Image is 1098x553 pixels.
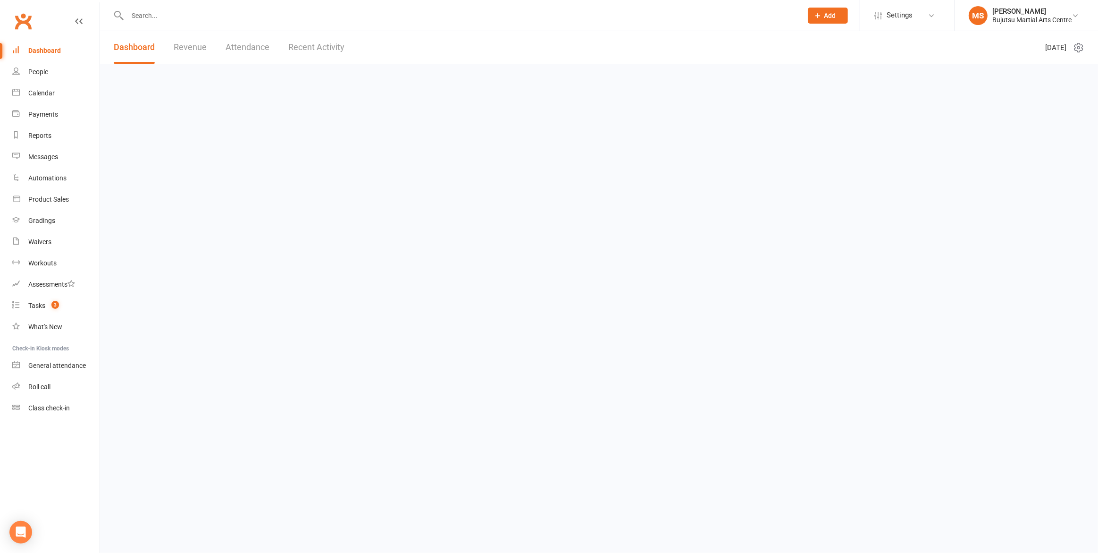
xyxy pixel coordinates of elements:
[9,521,32,544] div: Open Intercom Messenger
[12,168,100,189] a: Automations
[28,47,61,54] div: Dashboard
[174,31,207,64] a: Revenue
[12,61,100,83] a: People
[226,31,269,64] a: Attendance
[28,89,55,97] div: Calendar
[12,231,100,253] a: Waivers
[28,238,51,246] div: Waivers
[12,83,100,104] a: Calendar
[28,174,67,182] div: Automations
[1045,42,1066,53] span: [DATE]
[992,7,1072,16] div: [PERSON_NAME]
[28,111,58,118] div: Payments
[28,132,51,139] div: Reports
[28,383,50,391] div: Roll call
[114,31,155,64] a: Dashboard
[12,210,100,231] a: Gradings
[12,146,100,168] a: Messages
[288,31,344,64] a: Recent Activity
[887,5,913,26] span: Settings
[28,68,48,76] div: People
[12,40,100,61] a: Dashboard
[824,12,836,19] span: Add
[125,9,796,22] input: Search...
[12,189,100,210] a: Product Sales
[28,404,70,412] div: Class check-in
[28,362,86,369] div: General attendance
[12,125,100,146] a: Reports
[992,16,1072,24] div: Bujutsu Martial Arts Centre
[28,323,62,331] div: What's New
[12,316,100,338] a: What's New
[51,301,59,309] span: 3
[12,355,100,376] a: General attendance kiosk mode
[969,6,988,25] div: MS
[28,217,55,224] div: Gradings
[11,9,35,33] a: Clubworx
[28,153,58,161] div: Messages
[12,253,100,274] a: Workouts
[28,259,57,267] div: Workouts
[12,376,100,398] a: Roll call
[12,104,100,125] a: Payments
[12,398,100,419] a: Class kiosk mode
[12,295,100,316] a: Tasks 3
[28,196,69,203] div: Product Sales
[808,8,848,24] button: Add
[28,302,45,309] div: Tasks
[28,281,75,288] div: Assessments
[12,274,100,295] a: Assessments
